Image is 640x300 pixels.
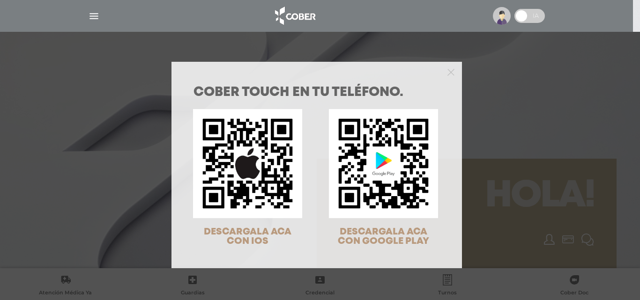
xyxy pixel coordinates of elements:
span: DESCARGALA ACA CON GOOGLE PLAY [338,227,429,246]
img: qr-code [329,109,438,218]
span: DESCARGALA ACA CON IOS [204,227,291,246]
h1: COBER TOUCH en tu teléfono. [193,86,440,99]
button: Close [447,67,454,76]
img: qr-code [193,109,302,218]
